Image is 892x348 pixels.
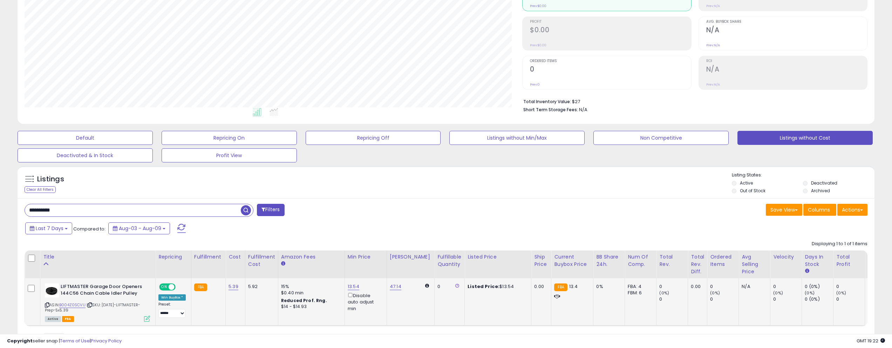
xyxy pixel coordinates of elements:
span: ROI [706,59,867,63]
div: 0 (0%) [805,296,833,302]
div: N/A [742,283,765,290]
strong: Copyright [7,337,33,344]
div: Total Rev. [659,253,685,268]
div: Title [43,253,152,261]
div: Total Rev. Diff. [691,253,704,275]
b: Total Inventory Value: [523,99,571,105]
span: Aug-03 - Aug-09 [119,225,161,232]
div: $13.54 [468,283,526,290]
small: (0%) [836,290,846,296]
label: Archived [811,188,830,194]
small: Prev: N/A [706,43,720,47]
div: $0.40 min [281,290,339,296]
div: 15% [281,283,339,290]
span: ON [160,284,169,290]
label: Deactivated [811,180,837,186]
span: Ordered Items [530,59,691,63]
h2: N/A [706,26,867,35]
div: Fulfillable Quantity [437,253,462,268]
button: Deactivated & In Stock [18,148,153,162]
span: FBA [62,316,74,322]
span: N/A [579,106,587,113]
span: OFF [175,284,186,290]
h2: N/A [706,65,867,75]
div: 0 [710,296,738,302]
div: 0 [836,296,865,302]
div: FBA: 4 [628,283,651,290]
span: Compared to: [73,226,105,232]
small: FBA [194,283,207,291]
div: Fulfillment [194,253,223,261]
div: 0 (0%) [805,283,833,290]
h5: Listings [37,174,64,184]
div: [PERSON_NAME] [390,253,431,261]
small: (0%) [659,290,669,296]
div: Ordered Items [710,253,736,268]
a: Terms of Use [60,337,90,344]
button: Filters [257,204,284,216]
small: FBA [554,283,567,291]
div: 0 [710,283,738,290]
div: Repricing [158,253,188,261]
span: Columns [808,206,830,213]
small: (0%) [805,290,815,296]
button: Repricing Off [306,131,441,145]
div: Amazon Fees [281,253,342,261]
span: Last 7 Days [36,225,63,232]
a: 13.54 [348,283,359,290]
div: ASIN: [45,283,150,321]
small: Prev: $0.00 [530,43,546,47]
div: Fulfillment Cost [248,253,275,268]
div: 0 [773,283,802,290]
p: Listing States: [732,172,874,179]
button: Non Competitive [593,131,729,145]
button: Listings without Min/Max [449,131,585,145]
a: B004Z0SCVU [59,302,86,308]
div: Cost [229,253,242,261]
b: LIFTMASTER Garage Door Openers 144C56 Chain Cable Idler Pulley [61,283,146,298]
div: 0% [596,283,619,290]
div: 0.00 [691,283,702,290]
span: | SKU: [DATE]-LIFTMASTER-Prep-5x5.39 [45,302,140,313]
div: Velocity [773,253,799,261]
label: Out of Stock [740,188,765,194]
div: Win BuyBox * [158,294,186,301]
div: Total Profit [836,253,862,268]
a: 5.39 [229,283,238,290]
button: Actions [837,204,867,216]
div: $14 - $14.93 [281,304,339,310]
button: Default [18,131,153,145]
button: Listings without Cost [737,131,873,145]
img: 31pSHKmKcAL._SL40_.jpg [45,283,59,297]
div: Num of Comp. [628,253,653,268]
small: (0%) [773,290,783,296]
div: Ship Price [534,253,548,268]
div: Displaying 1 to 1 of 1 items [812,241,867,247]
li: $27 [523,97,862,105]
span: Avg. Buybox Share [706,20,867,24]
div: seller snap | | [7,338,122,344]
div: Days In Stock [805,253,830,268]
div: Clear All Filters [25,186,56,193]
small: Days In Stock. [805,268,809,274]
button: Save View [766,204,802,216]
div: 0 [836,283,865,290]
button: Aug-03 - Aug-09 [108,222,170,234]
div: FBM: 6 [628,290,651,296]
span: All listings currently available for purchase on Amazon [45,316,61,322]
div: 0 [659,296,688,302]
small: Prev: 0 [530,82,540,87]
div: 0 [659,283,688,290]
div: Avg Selling Price [742,253,767,275]
button: Profit View [162,148,297,162]
small: Prev: $0.00 [530,4,546,8]
div: Disable auto adjust min [348,292,381,312]
button: Repricing On [162,131,297,145]
div: Listed Price [468,253,528,261]
b: Listed Price: [468,283,499,290]
h2: 0 [530,65,691,75]
a: 47.14 [390,283,401,290]
b: Reduced Prof. Rng. [281,297,327,303]
label: Active [740,180,753,186]
div: BB Share 24h. [596,253,622,268]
